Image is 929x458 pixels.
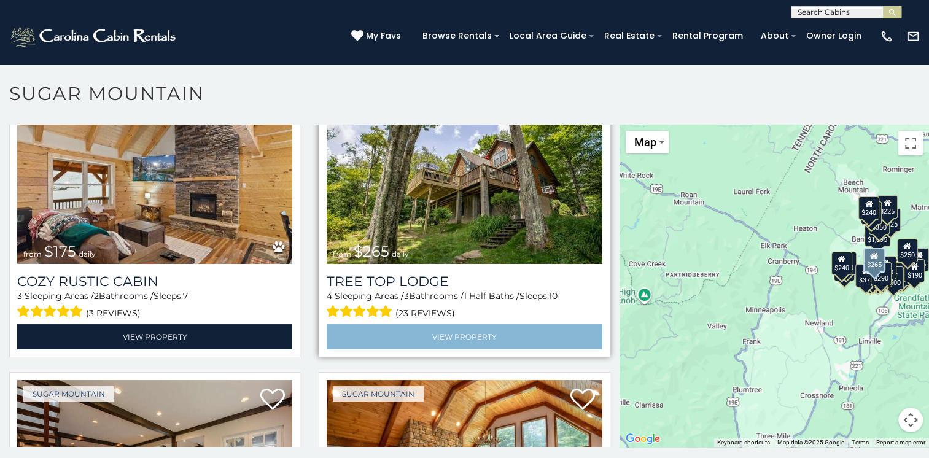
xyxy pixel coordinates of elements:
[777,439,844,446] span: Map data ©2025 Google
[666,26,749,45] a: Rental Program
[94,290,99,301] span: 2
[327,290,602,321] div: Sleeping Areas / Bathrooms / Sleeps:
[717,438,770,447] button: Keyboard shortcuts
[755,26,795,45] a: About
[17,80,292,264] img: Cozy Rustic Cabin
[904,258,925,282] div: $190
[395,305,455,321] span: (23 reviews)
[623,431,663,447] a: Open this area in Google Maps (opens a new window)
[834,257,855,281] div: $355
[23,386,114,402] a: Sugar Mountain
[23,249,42,258] span: from
[464,290,519,301] span: 1 Half Baths /
[855,263,876,287] div: $375
[880,29,893,43] img: phone-regular-white.png
[626,131,669,153] button: Change map style
[876,439,925,446] a: Report a map error
[598,26,661,45] a: Real Estate
[623,431,663,447] img: Google
[634,136,656,149] span: Map
[404,290,409,301] span: 3
[831,251,852,274] div: $240
[503,26,593,45] a: Local Area Guide
[327,80,602,264] a: Tree Top Lodge from $265 daily
[327,273,602,290] a: Tree Top Lodge
[860,264,880,287] div: $155
[416,26,498,45] a: Browse Rentals
[836,251,857,274] div: $210
[908,248,929,271] div: $155
[260,387,285,413] a: Add to favorites
[906,29,920,43] img: mail-regular-white.png
[800,26,868,45] a: Owner Login
[366,29,401,42] span: My Favs
[898,408,923,432] button: Map camera controls
[327,80,602,264] img: Tree Top Lodge
[17,273,292,290] a: Cozy Rustic Cabin
[852,439,869,446] a: Terms
[183,290,188,301] span: 7
[392,249,409,258] span: daily
[17,324,292,349] a: View Property
[896,238,917,262] div: $250
[570,387,595,413] a: Add to favorites
[79,249,96,258] span: daily
[17,290,292,321] div: Sleeping Areas / Bathrooms / Sleeps:
[44,243,76,260] span: $175
[868,265,888,288] div: $350
[858,196,879,220] div: $240
[883,266,904,290] div: $500
[86,305,141,321] span: (3 reviews)
[863,248,885,273] div: $265
[898,131,923,155] button: Toggle fullscreen view
[549,290,558,301] span: 10
[333,386,424,402] a: Sugar Mountain
[17,290,22,301] span: 3
[871,262,892,285] div: $290
[351,29,404,43] a: My Favs
[333,249,351,258] span: from
[875,256,896,279] div: $200
[871,264,892,287] div: $350
[889,263,910,286] div: $195
[865,223,890,247] div: $1,095
[327,324,602,349] a: View Property
[877,195,898,219] div: $225
[868,211,889,234] div: $350
[880,208,901,231] div: $125
[861,201,882,224] div: $170
[9,24,179,49] img: White-1-2.png
[327,290,332,301] span: 4
[354,243,389,260] span: $265
[17,80,292,264] a: Cozy Rustic Cabin from $175 daily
